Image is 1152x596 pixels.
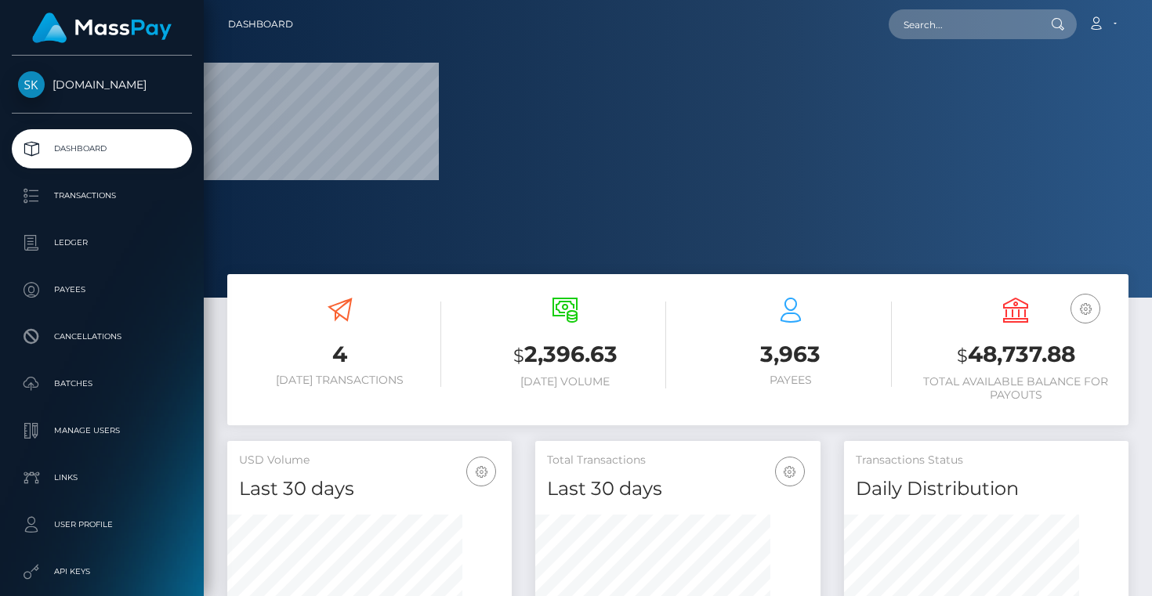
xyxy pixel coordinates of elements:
a: Dashboard [228,8,293,41]
h3: 48,737.88 [915,339,1118,371]
span: [DOMAIN_NAME] [12,78,192,92]
h5: Transactions Status [856,453,1117,468]
small: $ [513,345,524,367]
a: Links [12,458,192,497]
small: $ [957,345,968,367]
p: Ledger [18,231,186,255]
p: Links [18,466,186,489]
input: Search... [889,9,1036,39]
h6: Payees [690,374,892,387]
p: User Profile [18,513,186,536]
p: API Keys [18,560,186,583]
h6: [DATE] Transactions [239,374,441,387]
a: Dashboard [12,129,192,168]
h3: 2,396.63 [465,339,667,371]
h5: Total Transactions [547,453,808,468]
p: Dashboard [18,137,186,161]
a: Payees [12,270,192,309]
a: API Keys [12,552,192,591]
img: MassPay Logo [32,13,172,43]
h5: USD Volume [239,453,500,468]
p: Manage Users [18,419,186,442]
a: User Profile [12,505,192,544]
p: Batches [18,372,186,396]
p: Cancellations [18,325,186,349]
a: Ledger [12,223,192,262]
h6: [DATE] Volume [465,375,667,388]
a: Cancellations [12,317,192,356]
h6: Total Available Balance for Payouts [915,375,1118,402]
a: Batches [12,364,192,403]
a: Transactions [12,176,192,215]
h4: Daily Distribution [856,475,1117,503]
h3: 4 [239,339,441,370]
img: Skin.Land [18,71,45,98]
h3: 3,963 [690,339,892,370]
p: Transactions [18,184,186,208]
h4: Last 30 days [547,475,808,503]
h4: Last 30 days [239,475,500,503]
p: Payees [18,278,186,302]
a: Manage Users [12,411,192,450]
